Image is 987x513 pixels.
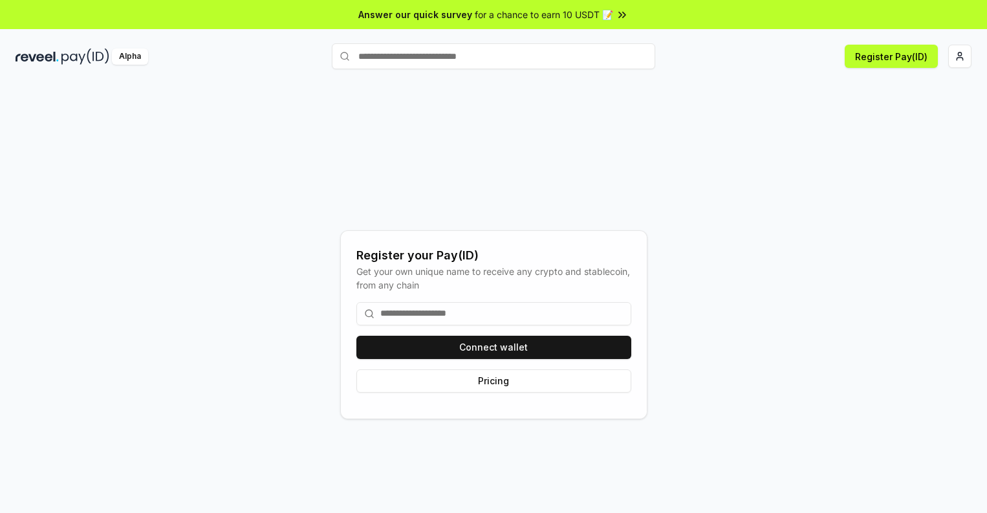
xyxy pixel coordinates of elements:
span: Answer our quick survey [358,8,472,21]
button: Connect wallet [356,336,631,359]
button: Pricing [356,369,631,393]
img: pay_id [61,49,109,65]
div: Alpha [112,49,148,65]
span: for a chance to earn 10 USDT 📝 [475,8,613,21]
button: Register Pay(ID) [845,45,938,68]
div: Register your Pay(ID) [356,246,631,265]
img: reveel_dark [16,49,59,65]
div: Get your own unique name to receive any crypto and stablecoin, from any chain [356,265,631,292]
